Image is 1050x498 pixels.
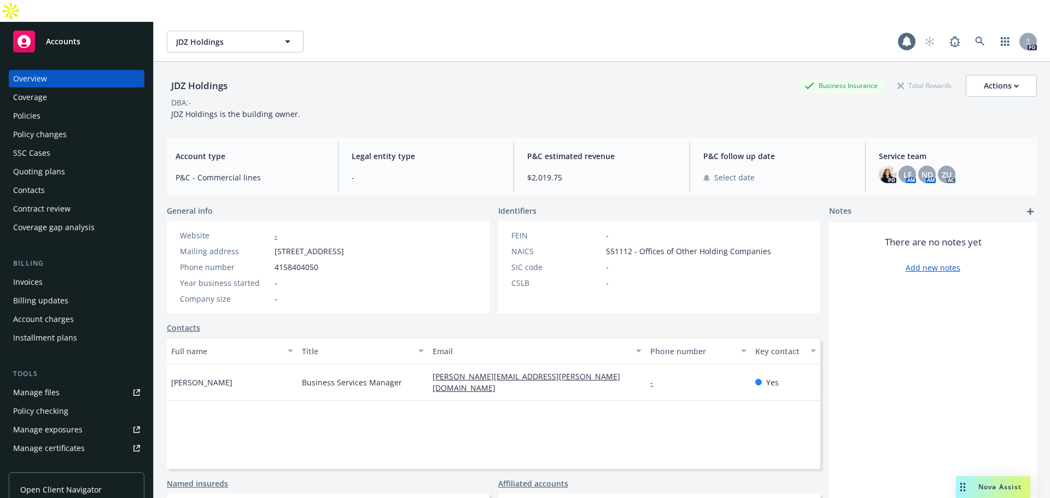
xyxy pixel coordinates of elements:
[13,181,45,199] div: Contacts
[171,377,232,388] span: [PERSON_NAME]
[511,277,602,289] div: CSLB
[167,205,213,216] span: General info
[969,31,991,52] a: Search
[13,70,47,87] div: Overview
[171,97,191,108] div: DBA: -
[275,230,277,241] a: -
[751,338,820,364] button: Key contact
[13,292,68,309] div: Billing updates
[498,478,568,489] a: Affiliated accounts
[9,402,144,420] a: Policy checking
[433,371,620,393] a: [PERSON_NAME][EMAIL_ADDRESS][PERSON_NAME][DOMAIN_NAME]
[176,172,325,183] span: P&C - Commercial lines
[879,150,1028,162] span: Service team
[13,144,50,162] div: SSC Cases
[879,166,896,183] img: photo
[275,277,277,289] span: -
[606,277,609,289] span: -
[167,338,297,364] button: Full name
[885,236,982,249] span: There are no notes yet
[167,322,200,333] a: Contacts
[714,172,755,183] span: Select date
[180,261,270,273] div: Phone number
[275,293,277,304] span: -
[180,230,270,241] div: Website
[275,245,344,257] span: [STREET_ADDRESS]
[956,476,1030,498] button: Nova Assist
[9,440,144,457] a: Manage certificates
[511,230,602,241] div: FEIN
[180,245,270,257] div: Mailing address
[9,384,144,401] a: Manage files
[9,200,144,218] a: Contract review
[13,440,85,457] div: Manage certificates
[20,484,102,495] span: Open Client Navigator
[13,200,71,218] div: Contract review
[9,368,144,379] div: Tools
[176,36,271,48] span: JDZ Holdings
[9,144,144,162] a: SSC Cases
[527,150,676,162] span: P&C estimated revenue
[9,181,144,199] a: Contacts
[606,245,771,257] span: 551112 - Offices of Other Holding Companies
[9,273,144,291] a: Invoices
[829,205,851,218] span: Notes
[9,458,144,476] a: Manage BORs
[9,421,144,438] a: Manage exposures
[167,31,304,52] button: JDZ Holdings
[13,126,67,143] div: Policy changes
[176,150,325,162] span: Account type
[978,482,1022,491] span: Nova Assist
[13,310,74,328] div: Account charges
[9,70,144,87] a: Overview
[13,384,60,401] div: Manage files
[527,172,676,183] span: $2,019.75
[944,31,966,52] a: Report a Bug
[297,338,428,364] button: Title
[606,261,609,273] span: -
[606,230,609,241] span: -
[180,277,270,289] div: Year business started
[650,345,734,357] div: Phone number
[1024,205,1037,218] a: add
[9,26,144,57] a: Accounts
[46,37,80,46] span: Accounts
[906,262,960,273] a: Add new notes
[9,163,144,180] a: Quoting plans
[703,150,853,162] span: P&C follow up date
[13,107,40,125] div: Policies
[650,377,662,388] a: -
[498,205,536,216] span: Identifiers
[892,79,957,92] div: Total Rewards
[9,107,144,125] a: Policies
[302,345,412,357] div: Title
[9,89,144,106] a: Coverage
[13,89,47,106] div: Coverage
[275,261,318,273] span: 4158404050
[9,219,144,236] a: Coverage gap analysis
[511,245,602,257] div: NAICS
[428,338,646,364] button: Email
[352,150,501,162] span: Legal entity type
[921,169,933,180] span: ND
[766,377,779,388] span: Yes
[13,458,65,476] div: Manage BORs
[13,273,43,291] div: Invoices
[942,169,952,180] span: ZU
[511,261,602,273] div: SIC code
[433,345,629,357] div: Email
[755,345,804,357] div: Key contact
[9,329,144,347] a: Installment plans
[13,421,83,438] div: Manage exposures
[167,79,232,93] div: JDZ Holdings
[903,169,912,180] span: LF
[13,329,77,347] div: Installment plans
[646,338,750,364] button: Phone number
[956,476,970,498] div: Drag to move
[966,75,1037,97] button: Actions
[9,126,144,143] a: Policy changes
[171,109,300,119] span: JDZ Holdings is the building owner.
[180,293,270,304] div: Company size
[919,31,941,52] a: Start snowing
